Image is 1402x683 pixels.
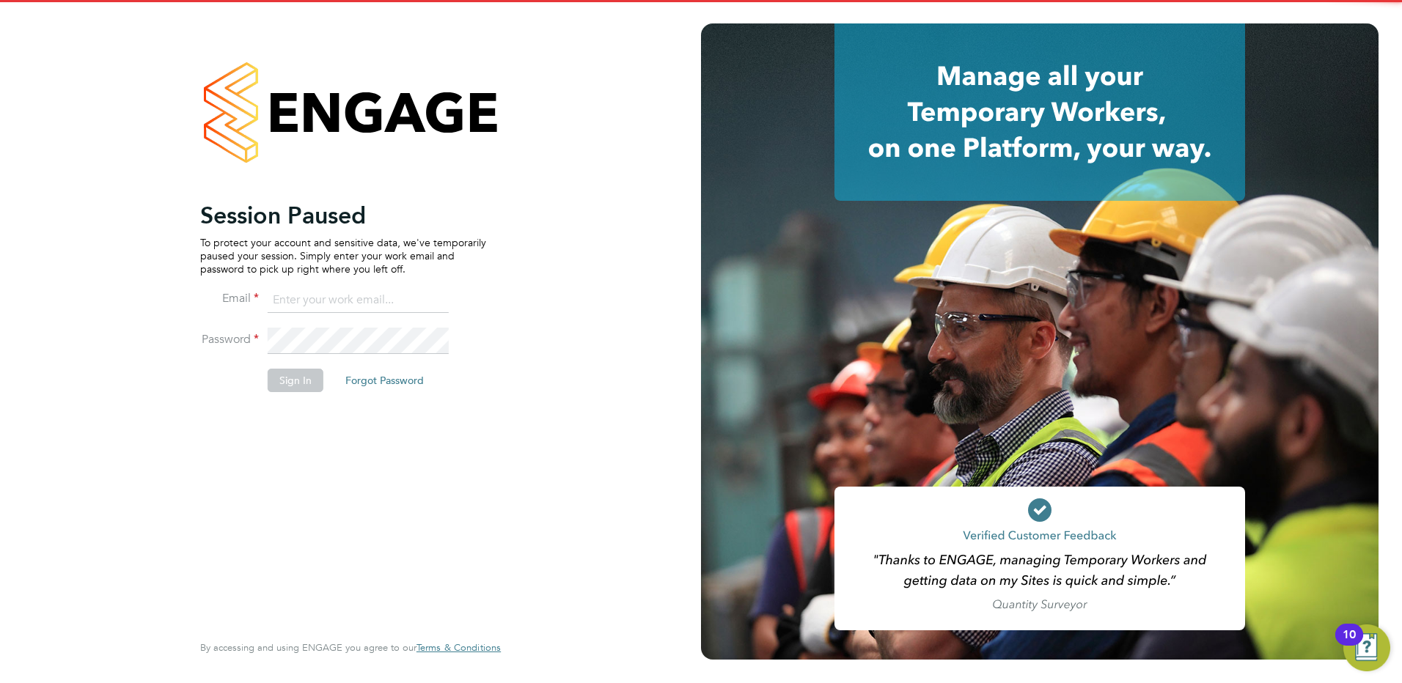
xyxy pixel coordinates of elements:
[416,642,501,654] a: Terms & Conditions
[1343,624,1390,671] button: Open Resource Center, 10 new notifications
[1343,635,1356,654] div: 10
[200,236,486,276] p: To protect your account and sensitive data, we've temporarily paused your session. Simply enter y...
[200,332,259,347] label: Password
[200,641,501,654] span: By accessing and using ENGAGE you agree to our
[200,201,486,230] h2: Session Paused
[334,369,436,392] button: Forgot Password
[268,287,449,314] input: Enter your work email...
[200,291,259,306] label: Email
[268,369,323,392] button: Sign In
